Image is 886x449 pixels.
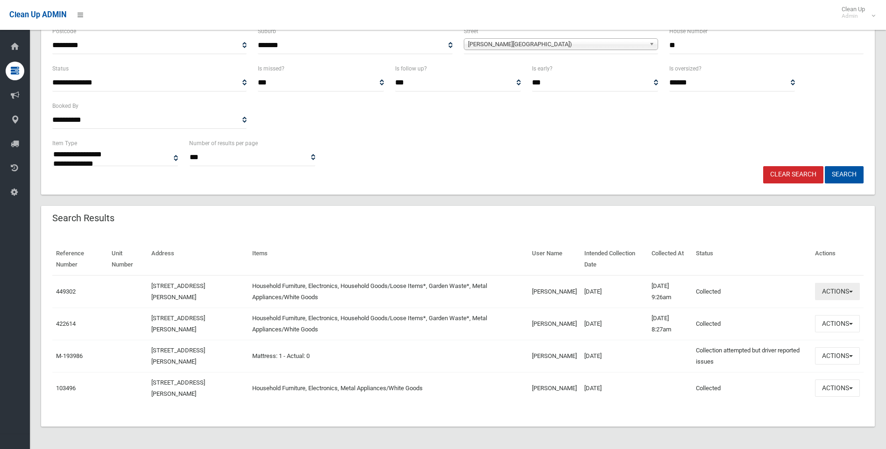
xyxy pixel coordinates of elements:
[815,347,860,365] button: Actions
[581,340,648,372] td: [DATE]
[248,243,528,275] th: Items
[151,315,205,333] a: [STREET_ADDRESS][PERSON_NAME]
[692,372,811,404] td: Collected
[528,308,581,340] td: [PERSON_NAME]
[56,320,76,327] a: 422614
[692,243,811,275] th: Status
[825,166,864,183] button: Search
[528,275,581,308] td: [PERSON_NAME]
[669,63,702,74] label: Is oversized?
[189,138,258,148] label: Number of results per page
[763,166,823,183] a: Clear Search
[108,243,148,275] th: Unit Number
[151,347,205,365] a: [STREET_ADDRESS][PERSON_NAME]
[248,340,528,372] td: Mattress: 1 - Actual: 0
[148,243,248,275] th: Address
[151,379,205,397] a: [STREET_ADDRESS][PERSON_NAME]
[528,243,581,275] th: User Name
[648,243,692,275] th: Collected At
[692,308,811,340] td: Collected
[532,63,553,74] label: Is early?
[9,10,66,19] span: Clean Up ADMIN
[581,372,648,404] td: [DATE]
[815,283,860,300] button: Actions
[692,340,811,372] td: Collection attempted but driver reported issues
[815,315,860,332] button: Actions
[56,385,76,392] a: 103496
[464,26,478,36] label: Street
[248,275,528,308] td: Household Furniture, Electronics, Household Goods/Loose Items*, Garden Waste*, Metal Appliances/W...
[692,275,811,308] td: Collected
[842,13,865,20] small: Admin
[248,308,528,340] td: Household Furniture, Electronics, Household Goods/Loose Items*, Garden Waste*, Metal Appliances/W...
[52,26,76,36] label: Postcode
[528,372,581,404] td: [PERSON_NAME]
[581,243,648,275] th: Intended Collection Date
[52,243,108,275] th: Reference Number
[811,243,864,275] th: Actions
[648,308,692,340] td: [DATE] 8:27am
[395,63,427,74] label: Is follow up?
[648,275,692,308] td: [DATE] 9:26am
[528,340,581,372] td: [PERSON_NAME]
[837,6,874,20] span: Clean Up
[581,308,648,340] td: [DATE]
[468,39,645,50] span: [PERSON_NAME][GEOGRAPHIC_DATA])
[815,379,860,397] button: Actions
[56,288,76,295] a: 449302
[258,63,284,74] label: Is missed?
[669,26,708,36] label: House Number
[52,138,77,148] label: Item Type
[41,209,126,227] header: Search Results
[248,372,528,404] td: Household Furniture, Electronics, Metal Appliances/White Goods
[258,26,276,36] label: Suburb
[56,352,83,359] a: M-193986
[52,63,69,74] label: Status
[52,101,78,111] label: Booked By
[151,282,205,301] a: [STREET_ADDRESS][PERSON_NAME]
[581,275,648,308] td: [DATE]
